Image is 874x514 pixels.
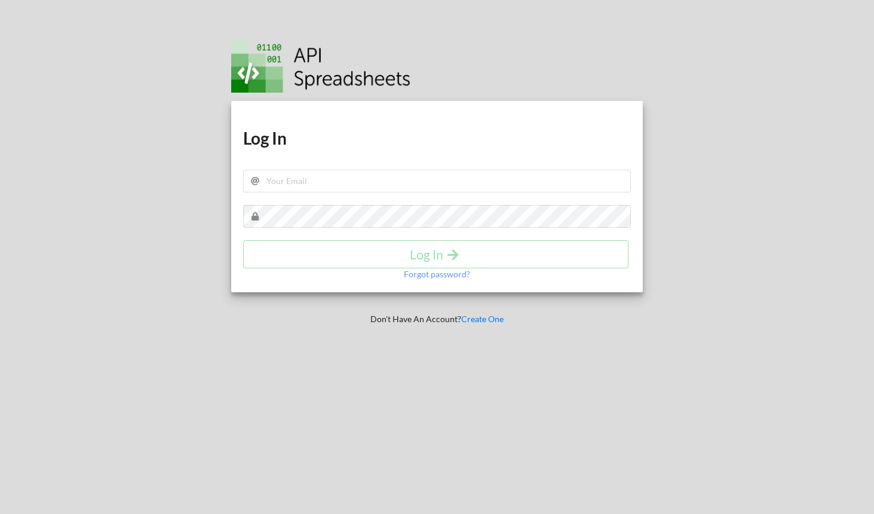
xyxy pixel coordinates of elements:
[243,170,631,192] input: Your Email
[461,314,504,324] a: Create One
[243,127,631,149] h1: Log In
[404,268,470,280] p: Forgot password?
[223,313,651,325] p: Don't Have An Account?
[231,41,410,93] img: Logo.png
